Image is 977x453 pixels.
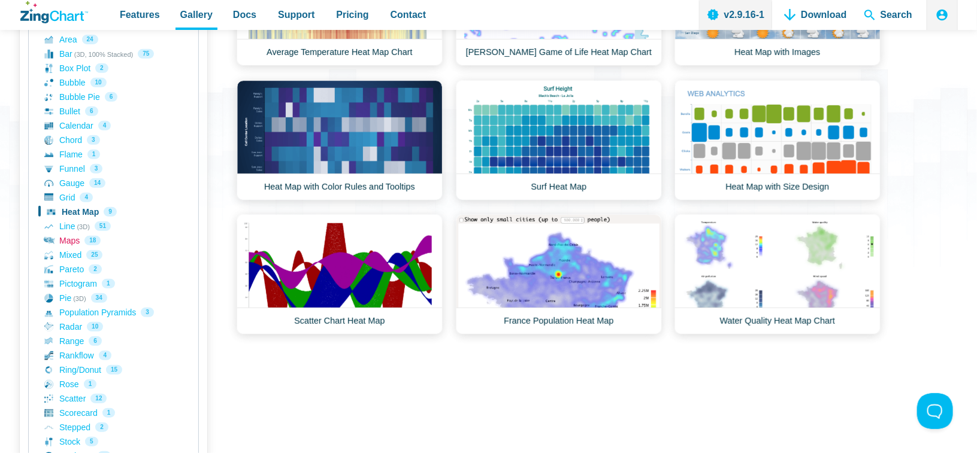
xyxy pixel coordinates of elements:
span: Support [278,7,314,23]
a: France Population Heat Map [456,214,662,335]
a: ZingChart Logo. Click to return to the homepage [20,1,88,23]
span: Pricing [336,7,368,23]
iframe: Toggle Customer Support [917,393,953,429]
span: Features [120,7,160,23]
a: Surf Heat Map [456,80,662,200]
a: Water Quality Heat Map Chart [674,214,881,335]
a: Scatter Chart Heat Map [237,214,443,335]
span: Gallery [180,7,213,23]
a: Heat Map with Size Design [674,80,881,200]
span: Contact [391,7,427,23]
span: Docs [233,7,256,23]
a: Heat Map with Color Rules and Tooltips [237,80,443,200]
